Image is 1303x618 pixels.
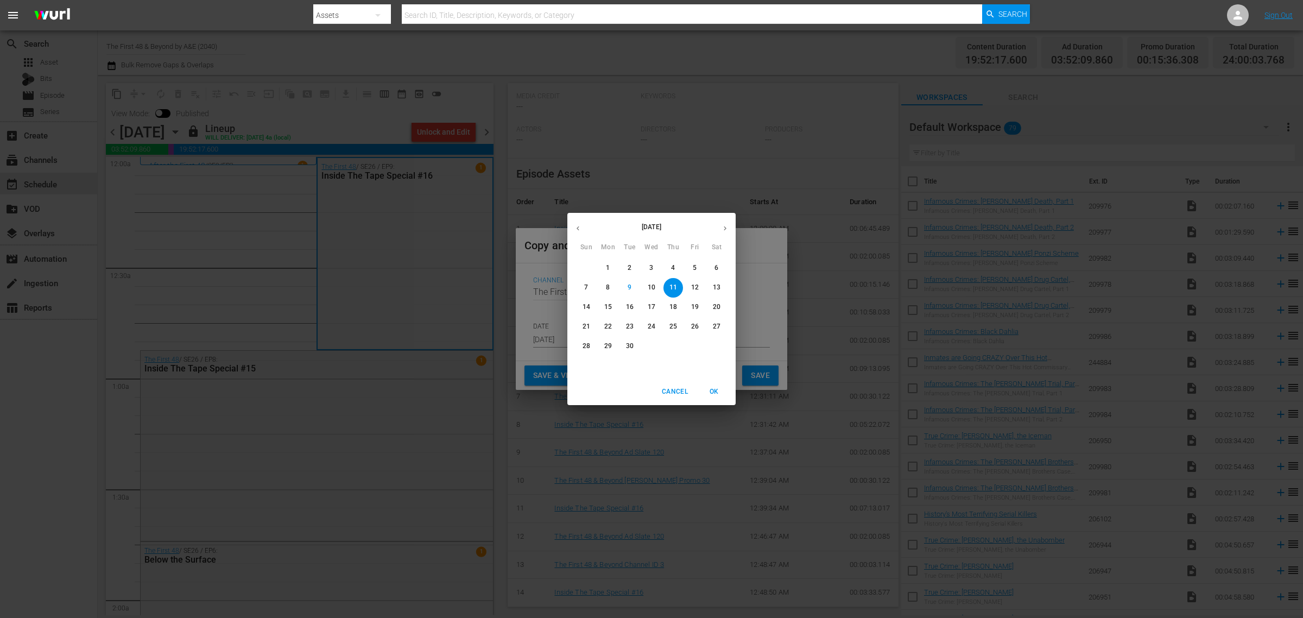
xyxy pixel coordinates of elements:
p: 15 [604,302,612,312]
p: 27 [713,322,720,331]
button: 20 [707,298,726,317]
p: 12 [691,283,699,292]
button: 19 [685,298,705,317]
p: 14 [583,302,590,312]
button: 24 [642,317,661,337]
span: Fri [685,242,705,253]
p: 19 [691,302,699,312]
a: Sign Out [1264,11,1293,20]
button: 28 [577,337,596,356]
span: Cancel [662,386,688,398]
button: 25 [663,317,683,337]
button: 3 [642,258,661,278]
p: 8 [606,283,610,292]
span: Sat [707,242,726,253]
span: Wed [642,242,661,253]
span: Thu [663,242,683,253]
button: OK [697,383,731,401]
button: 8 [598,278,618,298]
button: 21 [577,317,596,337]
img: ans4CAIJ8jUAAAAAAAAAAAAAAAAAAAAAAAAgQb4GAAAAAAAAAAAAAAAAAAAAAAAAJMjXAAAAAAAAAAAAAAAAAAAAAAAAgAT5G... [26,3,78,28]
p: 6 [714,263,718,273]
p: 25 [669,322,677,331]
button: 26 [685,317,705,337]
p: 26 [691,322,699,331]
p: 13 [713,283,720,292]
button: 22 [598,317,618,337]
p: 3 [649,263,653,273]
p: 10 [648,283,655,292]
p: 22 [604,322,612,331]
p: 2 [628,263,631,273]
button: 2 [620,258,640,278]
button: 17 [642,298,661,317]
span: Sun [577,242,596,253]
p: 1 [606,263,610,273]
button: 14 [577,298,596,317]
p: 16 [626,302,634,312]
button: 5 [685,258,705,278]
span: Mon [598,242,618,253]
span: Search [998,4,1027,24]
button: 4 [663,258,683,278]
button: 7 [577,278,596,298]
button: 18 [663,298,683,317]
p: 20 [713,302,720,312]
p: 24 [648,322,655,331]
span: menu [7,9,20,22]
button: 12 [685,278,705,298]
button: 27 [707,317,726,337]
p: 29 [604,342,612,351]
p: 21 [583,322,590,331]
p: 7 [584,283,588,292]
p: 17 [648,302,655,312]
p: 28 [583,342,590,351]
p: 11 [669,283,677,292]
span: Tue [620,242,640,253]
p: 5 [693,263,697,273]
p: 30 [626,342,634,351]
button: Cancel [657,383,692,401]
button: 16 [620,298,640,317]
p: 4 [671,263,675,273]
button: 6 [707,258,726,278]
button: 1 [598,258,618,278]
button: 30 [620,337,640,356]
p: [DATE] [589,222,714,232]
p: 9 [628,283,631,292]
button: 11 [663,278,683,298]
span: OK [701,386,727,398]
button: 23 [620,317,640,337]
button: 10 [642,278,661,298]
button: 13 [707,278,726,298]
p: 23 [626,322,634,331]
button: 29 [598,337,618,356]
p: 18 [669,302,677,312]
button: 9 [620,278,640,298]
button: 15 [598,298,618,317]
